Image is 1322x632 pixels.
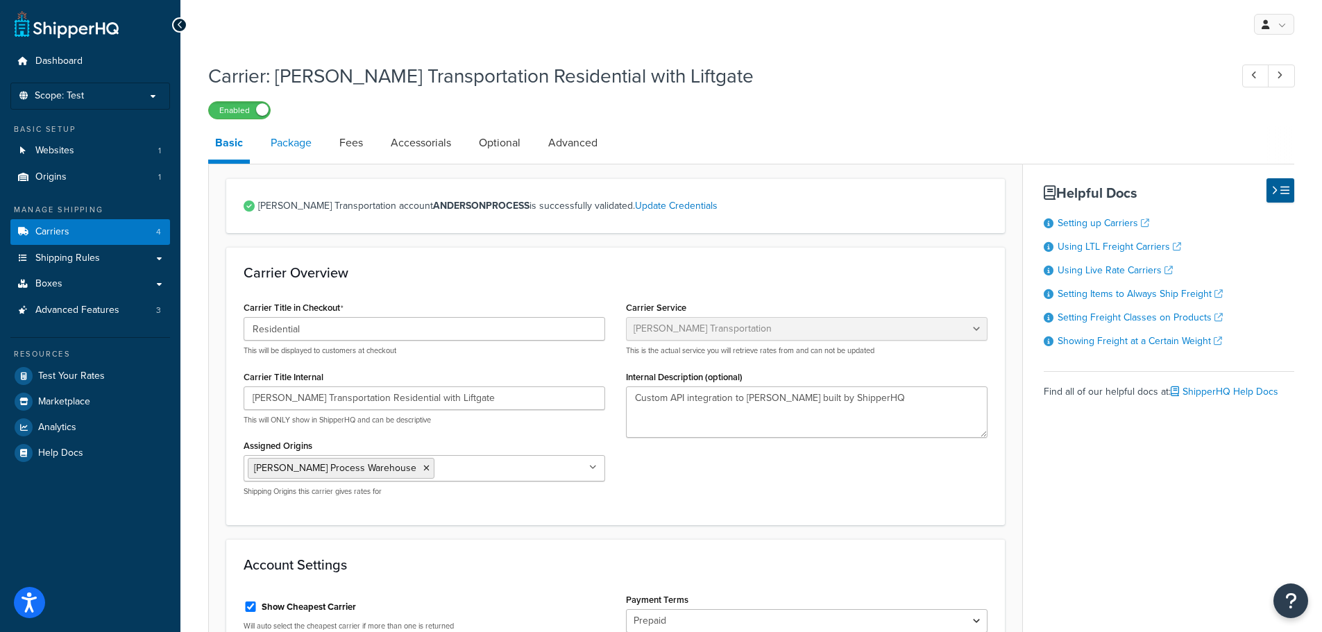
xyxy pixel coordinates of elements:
span: Shipping Rules [35,253,100,264]
label: Enabled [209,102,270,119]
a: Marketplace [10,389,170,414]
p: Will auto select the cheapest carrier if more than one is returned [244,621,605,631]
span: [PERSON_NAME] Transportation account is successfully validated. [258,196,988,216]
h3: Carrier Overview [244,265,988,280]
a: Optional [472,126,527,160]
span: 1 [158,171,161,183]
p: Shipping Origins this carrier gives rates for [244,486,605,497]
h3: Helpful Docs [1044,185,1294,200]
strong: ANDERSONPROCESS [433,198,529,213]
a: Using Live Rate Carriers [1058,263,1173,277]
p: This is the actual service you will retrieve rates from and can not be updated [626,345,988,356]
span: 3 [156,305,161,316]
a: Advanced Features3 [10,298,170,323]
a: Showing Freight at a Certain Weight [1058,334,1222,348]
a: Origins1 [10,164,170,190]
a: Websites1 [10,138,170,164]
a: Package [264,126,319,160]
a: Previous Record [1242,65,1269,87]
label: Assigned Origins [244,441,312,451]
a: Help Docs [10,441,170,466]
a: Advanced [541,126,604,160]
a: Analytics [10,415,170,440]
span: Dashboard [35,55,83,67]
span: 4 [156,226,161,238]
button: Hide Help Docs [1266,178,1294,203]
span: Marketplace [38,396,90,408]
h3: Account Settings [244,557,988,572]
li: Advanced Features [10,298,170,323]
a: Shipping Rules [10,246,170,271]
span: Analytics [38,422,76,434]
label: Carrier Service [626,302,686,313]
span: 1 [158,145,161,157]
a: Fees [332,126,370,160]
label: Carrier Title in Checkout [244,302,344,314]
div: Resources [10,348,170,360]
span: Help Docs [38,447,83,459]
p: This will ONLY show in ShipperHQ and can be descriptive [244,415,605,425]
a: Next Record [1268,65,1295,87]
button: Open Resource Center [1273,583,1308,618]
a: Setting Items to Always Ship Freight [1058,287,1223,301]
li: Carriers [10,219,170,245]
a: Setting up Carriers [1058,216,1149,230]
span: Origins [35,171,67,183]
a: Basic [208,126,250,164]
a: Using LTL Freight Carriers [1058,239,1181,254]
label: Internal Description (optional) [626,372,743,382]
div: Basic Setup [10,123,170,135]
li: Websites [10,138,170,164]
label: Carrier Title Internal [244,372,323,382]
a: Dashboard [10,49,170,74]
span: Carriers [35,226,69,238]
a: Test Your Rates [10,364,170,388]
label: Payment Terms [626,595,688,605]
a: Accessorials [384,126,458,160]
span: Websites [35,145,74,157]
a: Boxes [10,271,170,297]
a: Update Credentials [635,198,718,213]
span: Boxes [35,278,62,290]
span: Advanced Features [35,305,119,316]
div: Manage Shipping [10,204,170,216]
p: This will be displayed to customers at checkout [244,345,605,356]
div: Find all of our helpful docs at: [1044,371,1294,402]
a: Setting Freight Classes on Products [1058,310,1223,325]
span: [PERSON_NAME] Process Warehouse [254,461,416,475]
li: Origins [10,164,170,190]
label: Show Cheapest Carrier [262,601,356,613]
h1: Carrier: [PERSON_NAME] Transportation Residential with Liftgate [208,62,1217,89]
textarea: Custom API integration to [PERSON_NAME] built by ShipperHQ [626,386,988,438]
a: Carriers4 [10,219,170,245]
span: Scope: Test [35,90,84,102]
a: ShipperHQ Help Docs [1171,384,1278,399]
span: Test Your Rates [38,370,105,382]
